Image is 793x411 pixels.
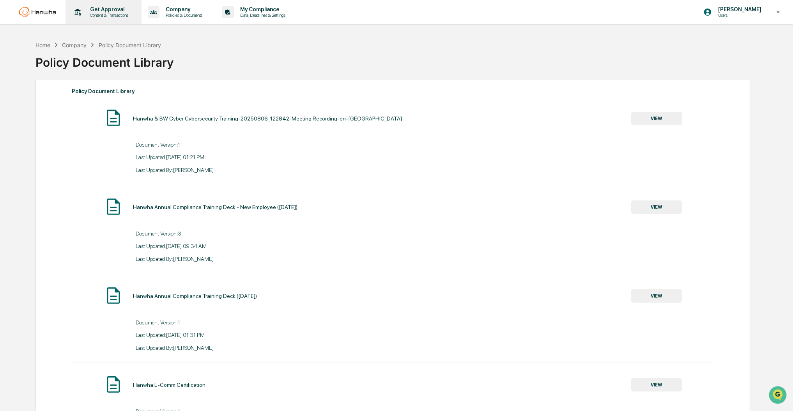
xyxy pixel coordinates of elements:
[712,6,765,12] p: [PERSON_NAME]
[104,286,123,305] img: Document Icon
[631,378,682,392] button: VIEW
[133,293,257,299] div: Hanwha Annual Compliance Training Deck ([DATE])
[631,200,682,214] button: VIEW
[133,382,205,388] div: Hanwha E-Comm Certification
[8,16,142,29] p: How can we help?
[53,95,100,109] a: 🗄️Attestations
[136,243,393,249] div: Last Updated: [DATE] 09:34 AM
[5,95,53,109] a: 🖐️Preclearance
[136,230,393,237] div: Document Version: 3
[57,99,63,105] div: 🗄️
[27,60,128,67] div: Start new chat
[234,12,289,18] p: Data, Deadlines & Settings
[5,110,52,124] a: 🔎Data Lookup
[84,12,132,18] p: Content & Transactions
[55,132,94,138] a: Powered byPylon
[104,108,123,128] img: Document Icon
[16,113,49,121] span: Data Lookup
[62,42,87,48] div: Company
[136,154,393,160] div: Last Updated: [DATE] 01:21 PM
[136,256,393,262] div: Last Updated By: [PERSON_NAME]
[104,197,123,216] img: Document Icon
[159,6,206,12] p: Company
[133,204,297,210] div: Hanwha Annual Compliance Training Deck - New Employee ([DATE])
[72,86,714,96] div: Policy Document Library
[712,12,765,18] p: Users
[631,112,682,125] button: VIEW
[35,42,50,48] div: Home
[35,49,749,69] div: Policy Document Library
[133,62,142,71] button: Start new chat
[768,385,789,406] iframe: Open customer support
[84,6,132,12] p: Get Approval
[136,167,393,173] div: Last Updated By: [PERSON_NAME]
[136,332,393,338] div: Last Updated: [DATE] 01:31 PM
[8,114,14,120] div: 🔎
[159,12,206,18] p: Policies & Documents
[631,289,682,303] button: VIEW
[133,115,402,122] div: Hanwha & BW Cyber Cybersecurity Training-20250806_122842-Meeting Recording-en-[GEOGRAPHIC_DATA]
[8,99,14,105] div: 🖐️
[19,7,56,17] img: logo
[8,60,22,74] img: 1746055101610-c473b297-6a78-478c-a979-82029cc54cd1
[136,345,393,351] div: Last Updated By: [PERSON_NAME]
[136,142,393,148] div: Document Version: 1
[104,375,123,394] img: Document Icon
[27,67,99,74] div: We're available if you need us!
[99,42,161,48] div: Policy Document Library
[136,319,393,326] div: Document Version: 1
[78,132,94,138] span: Pylon
[64,98,97,106] span: Attestations
[16,98,50,106] span: Preclearance
[234,6,289,12] p: My Compliance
